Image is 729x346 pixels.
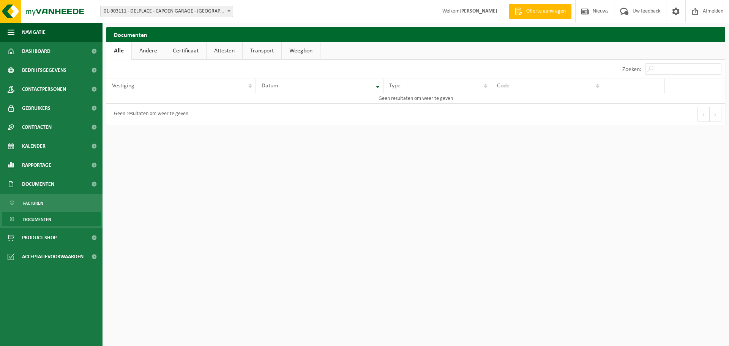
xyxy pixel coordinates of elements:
[23,196,43,210] span: Facturen
[497,83,510,89] span: Code
[22,247,84,266] span: Acceptatievoorwaarden
[243,42,281,60] a: Transport
[22,156,51,175] span: Rapportage
[22,23,46,42] span: Navigatie
[22,80,66,99] span: Contactpersonen
[2,212,101,226] a: Documenten
[23,212,51,227] span: Documenten
[106,27,725,42] h2: Documenten
[524,8,568,15] span: Offerte aanvragen
[710,107,721,122] button: Next
[2,196,101,210] a: Facturen
[509,4,571,19] a: Offerte aanvragen
[22,137,46,156] span: Kalender
[100,6,233,17] span: 01-903111 - DELPLACE - CAPOEN GARAGE - VLAMERTINGE
[22,175,54,194] span: Documenten
[22,228,57,247] span: Product Shop
[22,118,52,137] span: Contracten
[697,107,710,122] button: Previous
[106,93,725,104] td: Geen resultaten om weer te geven
[207,42,242,60] a: Attesten
[622,66,641,73] label: Zoeken:
[132,42,165,60] a: Andere
[22,42,50,61] span: Dashboard
[165,42,206,60] a: Certificaat
[459,8,497,14] strong: [PERSON_NAME]
[22,61,66,80] span: Bedrijfsgegevens
[389,83,401,89] span: Type
[110,107,188,121] div: Geen resultaten om weer te geven
[106,42,131,60] a: Alle
[101,6,233,17] span: 01-903111 - DELPLACE - CAPOEN GARAGE - VLAMERTINGE
[22,99,50,118] span: Gebruikers
[112,83,134,89] span: Vestiging
[282,42,320,60] a: Weegbon
[262,83,278,89] span: Datum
